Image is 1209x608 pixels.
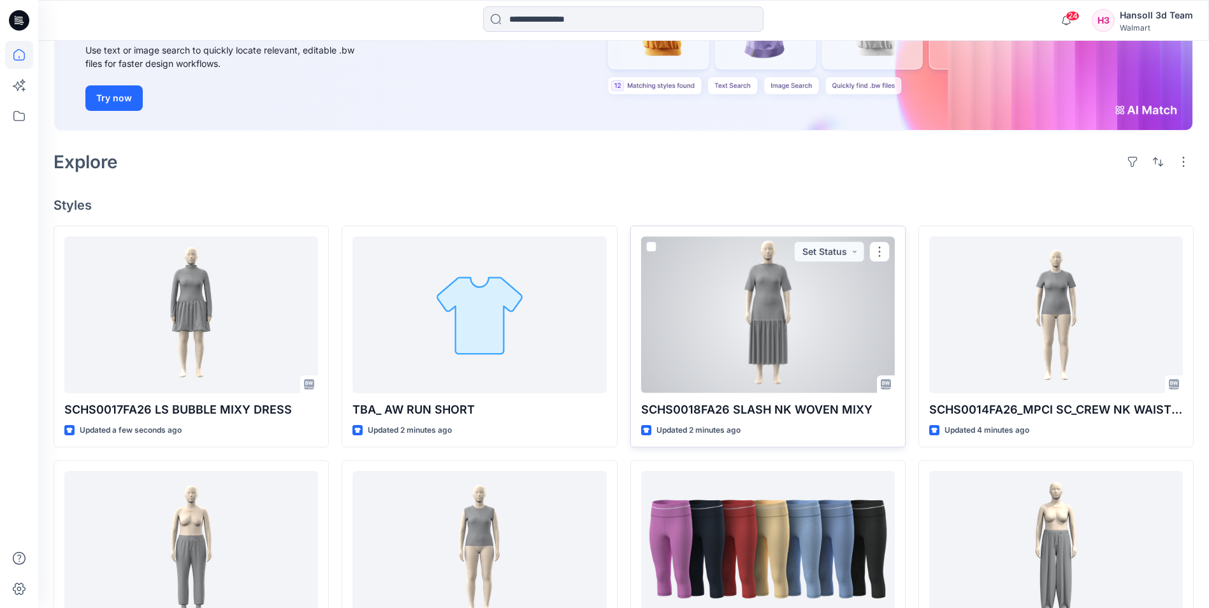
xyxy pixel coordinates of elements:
a: SCHS0018FA26 SLASH NK WOVEN MIXY [641,236,895,393]
a: SCHS0017FA26 LS BUBBLE MIXY DRESS [64,236,318,393]
div: Hansoll 3d Team [1120,8,1193,23]
p: Updated a few seconds ago [80,424,182,437]
p: SCHS0018FA26 SLASH NK WOVEN MIXY [641,401,895,419]
span: 24 [1066,11,1080,21]
div: Walmart [1120,23,1193,33]
button: Try now [85,85,143,111]
p: Updated 2 minutes ago [656,424,741,437]
div: Use text or image search to quickly locate relevant, editable .bw files for faster design workflows. [85,43,372,70]
h2: Explore [54,152,118,172]
p: Updated 4 minutes ago [945,424,1029,437]
p: SCHS0014FA26_MPCI SC_CREW NK WAISTED TEE [929,401,1183,419]
h4: Styles [54,198,1194,213]
a: SCHS0014FA26_MPCI SC_CREW NK WAISTED TEE [929,236,1183,393]
p: SCHS0017FA26 LS BUBBLE MIXY DRESS [64,401,318,419]
p: TBA_ AW RUN SHORT [352,401,606,419]
p: Updated 2 minutes ago [368,424,452,437]
a: TBA_ AW RUN SHORT [352,236,606,393]
div: H3 [1092,9,1115,32]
